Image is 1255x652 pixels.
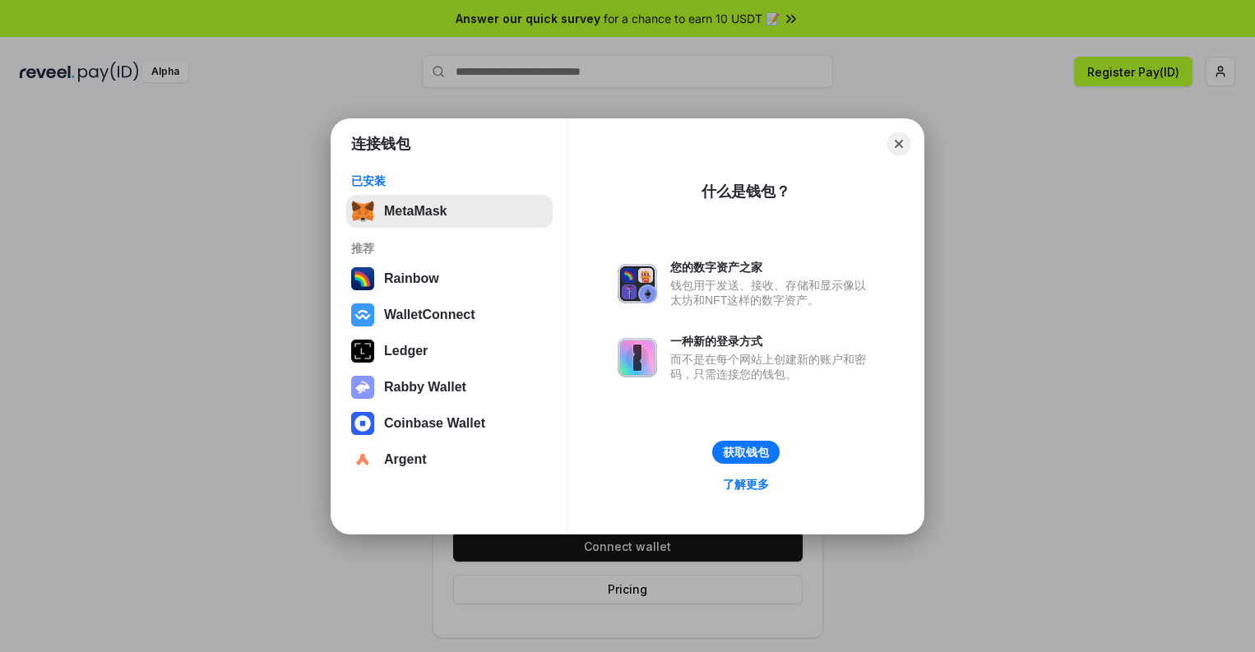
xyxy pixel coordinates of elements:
div: 已安装 [351,173,548,188]
img: svg+xml,%3Csvg%20width%3D%2228%22%20height%3D%2228%22%20viewBox%3D%220%200%2028%2028%22%20fill%3D... [351,412,374,435]
div: 推荐 [351,241,548,256]
div: 什么是钱包？ [702,182,790,201]
div: 钱包用于发送、接收、存储和显示像以太坊和NFT这样的数字资产。 [670,278,874,308]
img: svg+xml,%3Csvg%20xmlns%3D%22http%3A%2F%2Fwww.w3.org%2F2000%2Fsvg%22%20fill%3D%22none%22%20viewBox... [351,376,374,399]
div: Rabby Wallet [384,380,466,395]
div: Argent [384,452,427,467]
div: Rainbow [384,271,439,286]
div: Coinbase Wallet [384,416,485,431]
button: Close [887,132,910,155]
img: svg+xml,%3Csvg%20xmlns%3D%22http%3A%2F%2Fwww.w3.org%2F2000%2Fsvg%22%20width%3D%2228%22%20height%3... [351,340,374,363]
img: svg+xml,%3Csvg%20xmlns%3D%22http%3A%2F%2Fwww.w3.org%2F2000%2Fsvg%22%20fill%3D%22none%22%20viewBox... [618,338,657,377]
button: WalletConnect [346,298,553,331]
button: 获取钱包 [712,441,780,464]
div: 而不是在每个网站上创建新的账户和密码，只需连接您的钱包。 [670,352,874,381]
img: svg+xml,%3Csvg%20width%3D%2228%22%20height%3D%2228%22%20viewBox%3D%220%200%2028%2028%22%20fill%3D... [351,448,374,471]
button: MetaMask [346,195,553,228]
div: MetaMask [384,204,447,219]
img: svg+xml,%3Csvg%20width%3D%22120%22%20height%3D%22120%22%20viewBox%3D%220%200%20120%20120%22%20fil... [351,267,374,290]
div: WalletConnect [384,308,475,322]
div: 获取钱包 [723,445,769,460]
div: Ledger [384,344,428,358]
div: 您的数字资产之家 [670,260,874,275]
img: svg+xml,%3Csvg%20fill%3D%22none%22%20height%3D%2233%22%20viewBox%3D%220%200%2035%2033%22%20width%... [351,200,374,223]
button: Rabby Wallet [346,371,553,404]
a: 了解更多 [713,474,779,495]
h1: 连接钱包 [351,134,410,154]
button: Coinbase Wallet [346,407,553,440]
div: 一种新的登录方式 [670,334,874,349]
img: svg+xml,%3Csvg%20xmlns%3D%22http%3A%2F%2Fwww.w3.org%2F2000%2Fsvg%22%20fill%3D%22none%22%20viewBox... [618,264,657,303]
img: svg+xml,%3Csvg%20width%3D%2228%22%20height%3D%2228%22%20viewBox%3D%220%200%2028%2028%22%20fill%3D... [351,303,374,326]
button: Argent [346,443,553,476]
div: 了解更多 [723,477,769,492]
button: Ledger [346,335,553,368]
button: Rainbow [346,262,553,295]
